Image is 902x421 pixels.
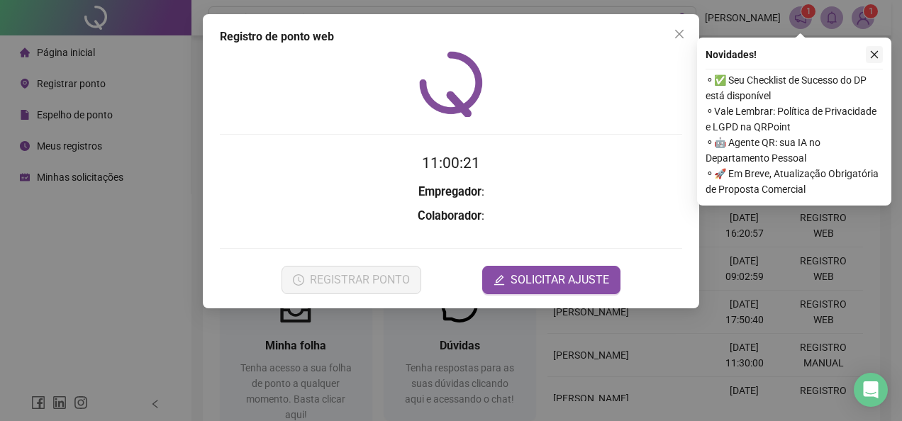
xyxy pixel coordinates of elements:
[706,47,757,62] span: Novidades !
[220,183,682,201] h3: :
[706,135,883,166] span: ⚬ 🤖 Agente QR: sua IA no Departamento Pessoal
[869,50,879,60] span: close
[706,72,883,103] span: ⚬ ✅ Seu Checklist de Sucesso do DP está disponível
[511,271,609,288] span: SOLICITAR AJUSTE
[668,23,691,45] button: Close
[706,103,883,135] span: ⚬ Vale Lembrar: Política de Privacidade e LGPD na QRPoint
[854,373,888,407] div: Open Intercom Messenger
[419,51,483,117] img: QRPoint
[482,266,620,294] button: editSOLICITAR AJUSTE
[494,274,505,286] span: edit
[220,207,682,225] h3: :
[220,28,682,45] div: Registro de ponto web
[282,266,421,294] button: REGISTRAR PONTO
[422,155,480,172] time: 11:00:21
[706,166,883,197] span: ⚬ 🚀 Em Breve, Atualização Obrigatória de Proposta Comercial
[418,209,481,223] strong: Colaborador
[674,28,685,40] span: close
[418,185,481,198] strong: Empregador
